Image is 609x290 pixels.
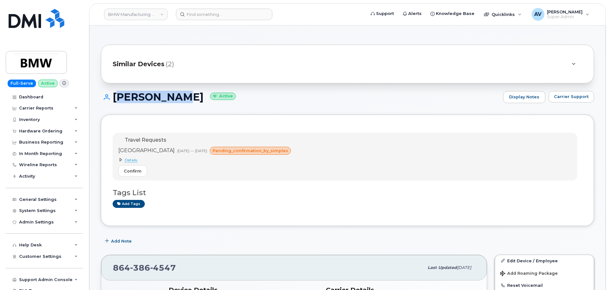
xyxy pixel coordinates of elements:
[210,93,236,100] small: Active
[118,165,147,177] button: Confirm
[495,255,594,266] a: Edit Device / Employee
[503,91,545,103] a: Display Notes
[213,148,288,154] span: pending_confirmation_by_simplex
[101,91,500,103] h1: [PERSON_NAME]
[113,60,164,69] span: Similar Devices
[125,137,166,143] span: Travel Requests
[130,263,150,272] span: 386
[554,94,589,100] span: Carrier Support
[113,200,145,208] a: Add tags
[124,168,142,174] span: Confirm
[111,238,132,244] span: Add Note
[581,262,604,285] iframe: Messenger Launcher
[118,147,175,153] span: [GEOGRAPHIC_DATA]
[177,148,207,153] span: [DATE] — [DATE]
[118,157,293,163] summary: Details
[549,91,594,103] button: Carrier Support
[428,265,457,270] span: Last updated
[500,271,558,277] span: Add Roaming Package
[113,189,582,197] h3: Tags List
[457,265,471,270] span: [DATE]
[113,263,176,272] span: 864
[150,263,176,272] span: 4547
[166,60,174,69] span: (2)
[495,266,594,279] button: Add Roaming Package
[101,236,137,247] button: Add Note
[125,158,137,163] span: Details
